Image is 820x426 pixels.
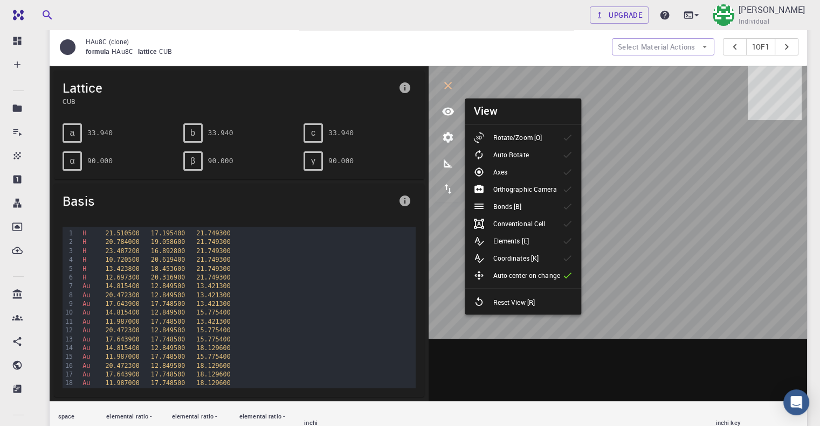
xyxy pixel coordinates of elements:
[105,336,139,343] span: 17.643900
[151,300,185,308] span: 17.748500
[196,247,230,255] span: 21.749300
[105,291,139,299] span: 20.472300
[151,274,185,281] span: 20.316900
[70,128,75,138] span: a
[105,282,139,290] span: 14.815400
[82,326,90,334] span: Au
[151,344,185,352] span: 12.849500
[82,238,86,246] span: H
[493,132,542,142] p: Rotate/Zoom [O]
[196,318,230,325] span: 13.421300
[196,238,230,246] span: 21.749300
[63,352,74,361] div: 15
[82,300,90,308] span: Au
[328,151,354,170] pre: 90.000
[473,102,498,120] h6: View
[151,238,185,246] span: 19.058600
[105,344,139,352] span: 14.815400
[196,274,230,281] span: 21.749300
[394,190,416,212] button: info
[63,264,74,273] div: 5
[328,123,354,142] pre: 33.940
[493,150,528,159] p: Auto Rotate
[196,326,230,334] span: 15.775400
[196,353,230,360] span: 15.775400
[196,256,230,263] span: 21.749300
[82,388,90,396] span: Au
[190,156,195,166] span: β
[86,37,603,46] p: HAu8C (clone)
[493,219,545,228] p: Conventional Cell
[493,201,521,211] p: Bonds [B]
[151,362,185,369] span: 12.849500
[151,229,185,237] span: 17.195400
[311,156,315,166] span: γ
[394,77,416,99] button: info
[86,47,112,55] span: formula
[196,388,230,396] span: 13.421300
[82,282,90,290] span: Au
[493,253,539,263] p: Coordinates [K]
[82,353,90,360] span: Au
[151,371,185,378] span: 17.748500
[151,353,185,360] span: 17.748500
[63,273,74,282] div: 6
[63,247,74,255] div: 3
[63,344,74,352] div: 14
[105,379,139,387] span: 11.987000
[159,47,177,55] span: CUB
[196,291,230,299] span: 13.421300
[196,344,230,352] span: 18.129600
[82,256,86,263] span: H
[82,274,86,281] span: H
[151,256,185,263] span: 20.619400
[196,300,230,308] span: 13.421300
[87,151,113,170] pre: 90.000
[493,167,507,177] p: Axes
[63,192,394,209] span: Basis
[105,371,139,378] span: 17.643900
[196,362,230,369] span: 18.129600
[612,38,714,55] button: Select Material Actions
[190,128,195,138] span: b
[105,265,139,273] span: 13.423800
[105,300,139,308] span: 17.643900
[63,361,74,370] div: 16
[70,156,74,166] span: α
[196,282,230,290] span: 13.421300
[151,282,185,290] span: 12.849500
[112,47,138,55] span: HAu8C
[22,8,60,17] span: Support
[739,16,769,27] span: Individual
[63,96,394,106] span: CUB
[82,247,86,255] span: H
[63,255,74,264] div: 4
[63,388,74,396] div: 19
[63,238,74,246] div: 2
[82,336,90,343] span: Au
[196,229,230,237] span: 21.749300
[63,335,74,344] div: 13
[105,238,139,246] span: 20.784000
[63,282,74,290] div: 7
[105,274,139,281] span: 12.697300
[105,256,139,263] span: 10.720500
[713,4,734,26] img: Mary Quenie Velasco
[82,379,90,387] span: Au
[196,336,230,343] span: 15.775400
[105,388,139,396] span: 10.572800
[63,379,74,387] div: 18
[82,265,86,273] span: H
[105,326,139,334] span: 20.472300
[196,265,230,273] span: 21.749300
[138,47,159,55] span: lattice
[63,317,74,326] div: 11
[590,6,649,24] a: Upgrade
[739,3,805,16] p: [PERSON_NAME]
[82,362,90,369] span: Au
[151,265,185,273] span: 18.453600
[196,309,230,316] span: 15.775400
[151,291,185,299] span: 12.849500
[82,371,90,378] span: Au
[746,38,776,55] button: 1of1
